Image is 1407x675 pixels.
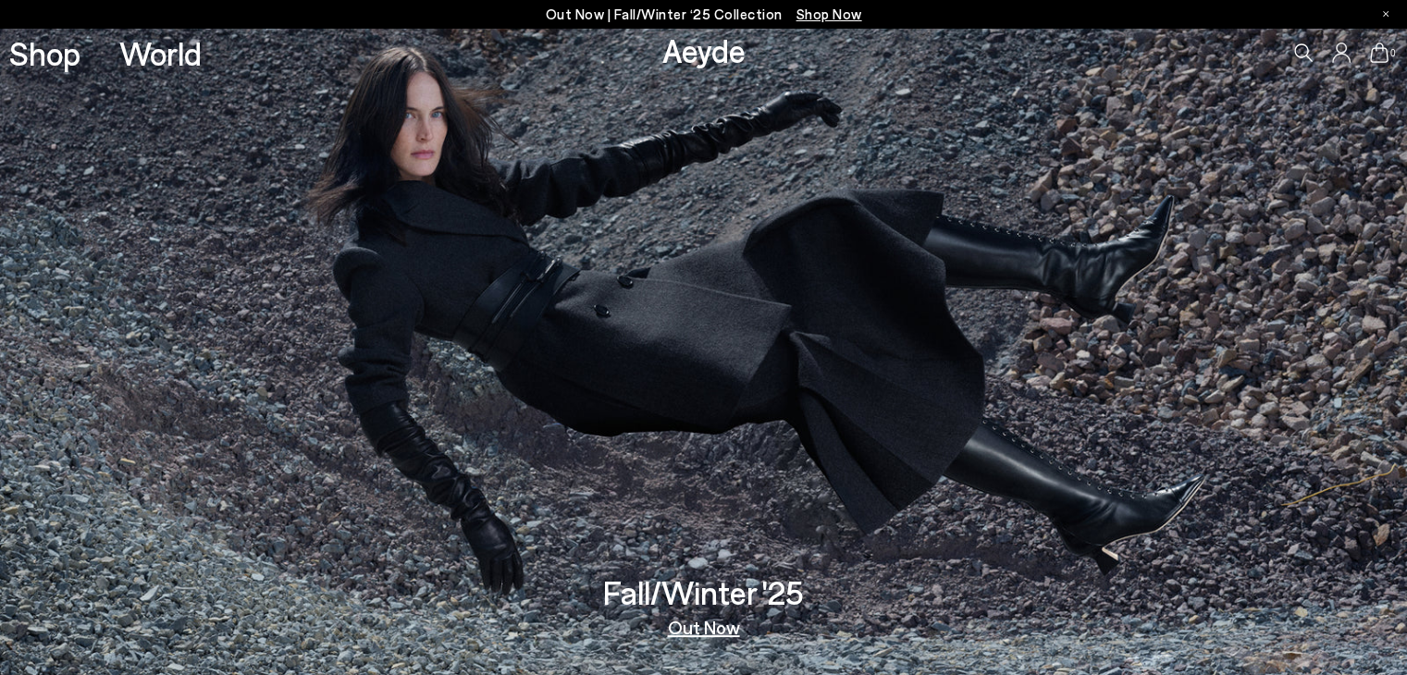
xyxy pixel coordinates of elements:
p: Out Now | Fall/Winter ‘25 Collection [546,3,862,26]
h3: Fall/Winter '25 [603,576,804,608]
a: Out Now [668,618,740,636]
a: Aeyde [662,31,746,69]
a: 0 [1370,43,1388,63]
span: Navigate to /collections/new-in [796,6,862,22]
a: World [119,37,202,69]
span: 0 [1388,48,1398,58]
a: Shop [9,37,80,69]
